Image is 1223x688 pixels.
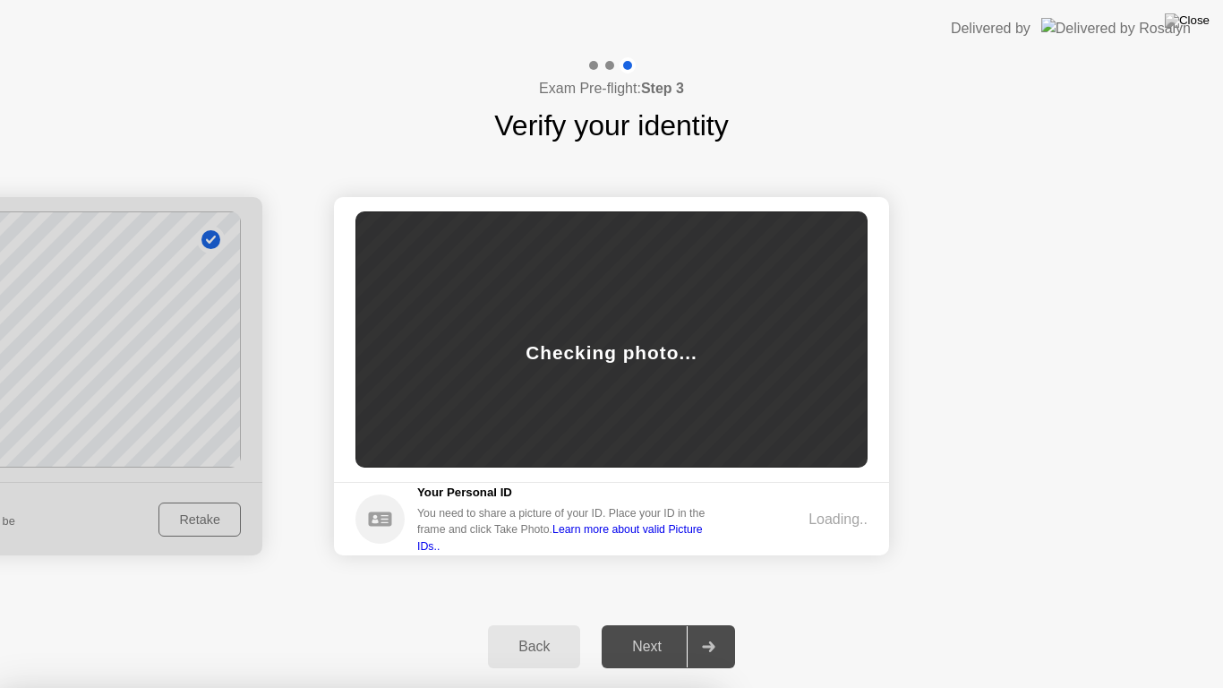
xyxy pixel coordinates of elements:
[1165,13,1210,28] img: Close
[417,523,703,552] a: Learn more about valid Picture IDs..
[417,505,718,555] div: You need to share a picture of your ID. Place your ID in the frame and click Take Photo.
[607,639,687,655] div: Next
[539,78,684,99] h4: Exam Pre-flight:
[951,18,1031,39] div: Delivered by
[494,104,728,147] h1: Verify your identity
[641,81,684,96] b: Step 3
[417,484,718,502] h5: Your Personal ID
[526,339,697,366] div: Checking photo...
[808,509,868,530] div: Loading..
[493,639,575,655] div: Back
[1041,18,1191,39] img: Delivered by Rosalyn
